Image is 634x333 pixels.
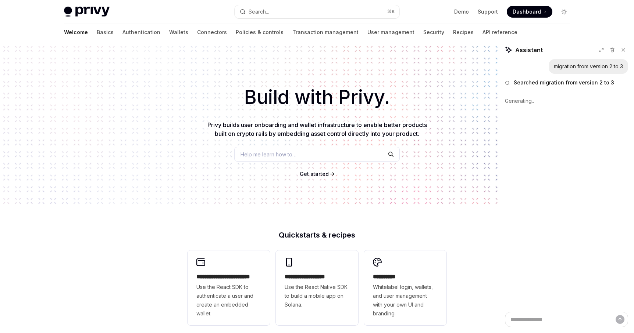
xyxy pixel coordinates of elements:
[169,23,188,41] a: Wallets
[188,231,446,239] h2: Quickstarts & recipes
[97,23,114,41] a: Basics
[387,9,395,15] span: ⌘ K
[249,7,269,16] div: Search...
[453,23,474,41] a: Recipes
[236,23,284,41] a: Policies & controls
[292,23,359,41] a: Transaction management
[367,23,414,41] a: User management
[514,79,614,86] span: Searched migration from version 2 to 3
[558,6,570,18] button: Toggle dark mode
[423,23,444,41] a: Security
[554,63,623,70] div: migration from version 2 to 3
[513,8,541,15] span: Dashboard
[300,170,329,178] a: Get started
[616,315,624,324] button: Send message
[276,250,358,325] a: **** **** **** ***Use the React Native SDK to build a mobile app on Solana.
[373,283,438,318] span: Whitelabel login, wallets, and user management with your own UI and branding.
[12,83,622,112] h1: Build with Privy.
[364,250,446,325] a: **** *****Whitelabel login, wallets, and user management with your own UI and branding.
[197,23,227,41] a: Connectors
[300,171,329,177] span: Get started
[196,283,261,318] span: Use the React SDK to authenticate a user and create an embedded wallet.
[64,23,88,41] a: Welcome
[207,121,427,137] span: Privy builds user onboarding and wallet infrastructure to enable better products built on crypto ...
[507,6,552,18] a: Dashboard
[454,8,469,15] a: Demo
[285,283,349,309] span: Use the React Native SDK to build a mobile app on Solana.
[122,23,160,41] a: Authentication
[515,46,543,54] span: Assistant
[505,79,628,86] button: Searched migration from version 2 to 3
[478,8,498,15] a: Support
[64,7,110,17] img: light logo
[235,5,399,18] button: Search...⌘K
[241,151,296,158] span: Help me learn how to…
[482,23,517,41] a: API reference
[505,91,628,111] div: Generating..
